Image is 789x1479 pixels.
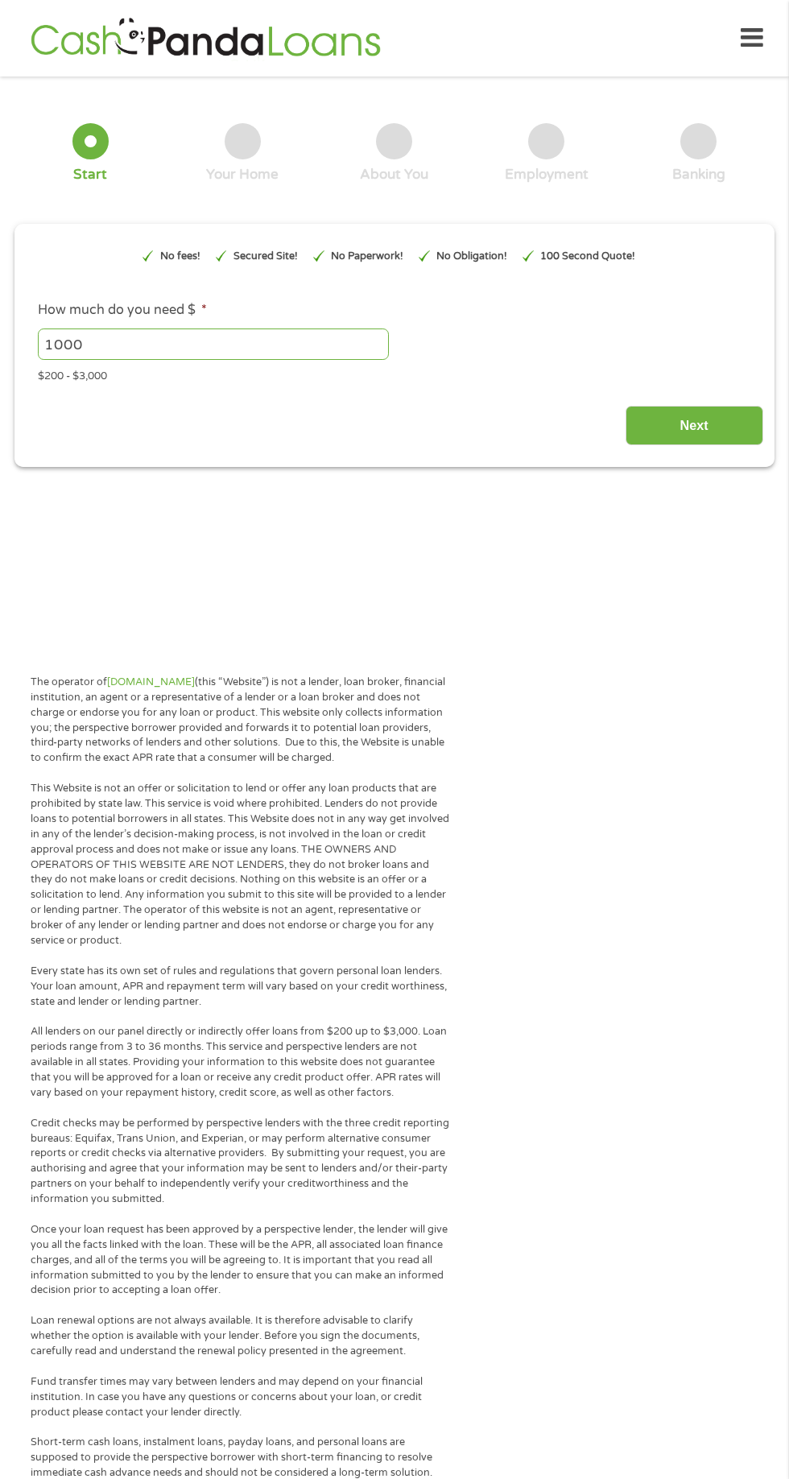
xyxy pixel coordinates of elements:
[626,406,763,445] input: Next
[26,15,385,61] img: GetLoanNow Logo
[38,302,207,319] label: How much do you need $
[107,675,195,688] a: [DOMAIN_NAME]
[31,781,450,948] p: This Website is not an offer or solicitation to lend or offer any loan products that are prohibit...
[31,1374,450,1420] p: Fund transfer times may vary between lenders and may depend on your financial institution. In cas...
[505,166,589,184] div: Employment
[540,249,635,264] p: 100 Second Quote!
[233,249,298,264] p: Secured Site!
[31,1024,450,1100] p: All lenders on our panel directly or indirectly offer loans from $200 up to $3,000. Loan periods ...
[31,1116,450,1207] p: Credit checks may be performed by perspective lenders with the three credit reporting bureaus: Eq...
[38,362,751,384] div: $200 - $3,000
[672,166,725,184] div: Banking
[436,249,507,264] p: No Obligation!
[31,964,450,1010] p: Every state has its own set of rules and regulations that govern personal loan lenders. Your loan...
[31,675,450,766] p: The operator of (this “Website”) is not a lender, loan broker, financial institution, an agent or...
[73,166,107,184] div: Start
[31,1313,450,1359] p: Loan renewal options are not always available. It is therefore advisable to clarify whether the o...
[206,166,279,184] div: Your Home
[31,1222,450,1298] p: Once your loan request has been approved by a perspective lender, the lender will give you all th...
[331,249,403,264] p: No Paperwork!
[160,249,200,264] p: No fees!
[360,166,428,184] div: About You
